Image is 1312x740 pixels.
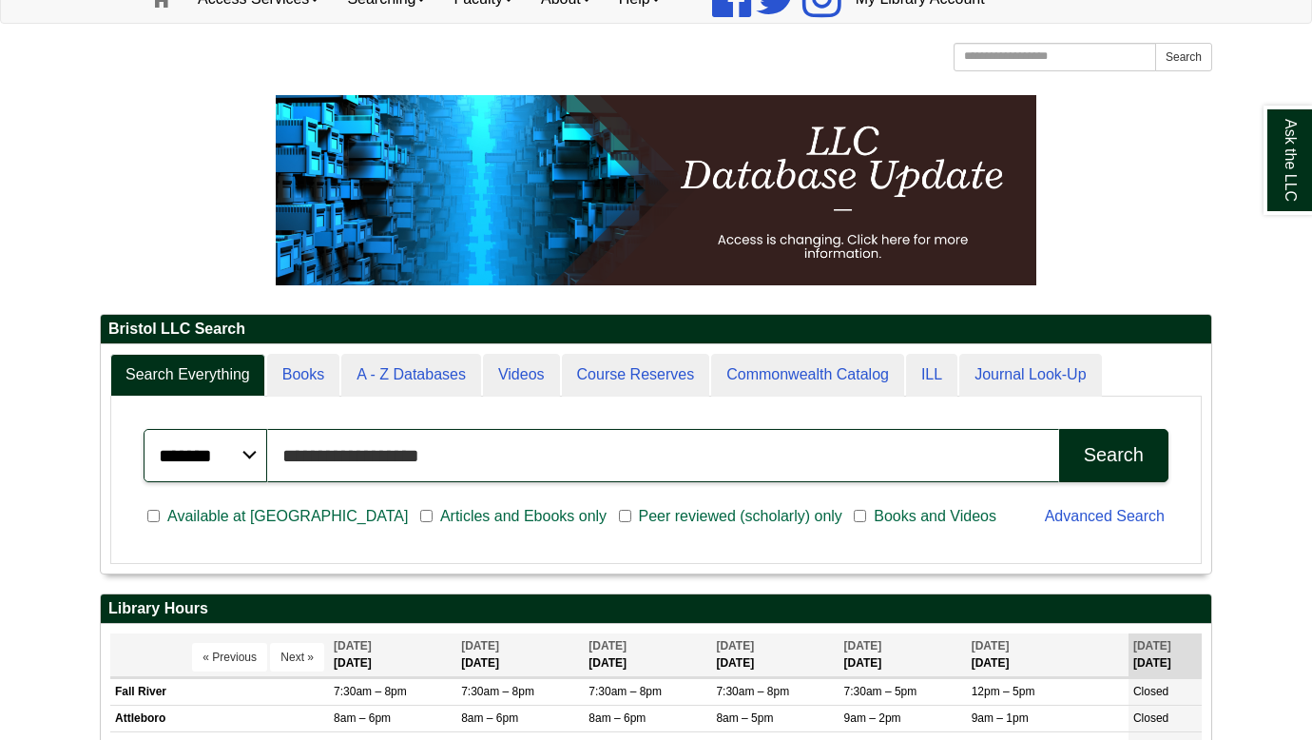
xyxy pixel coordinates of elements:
span: [DATE] [588,639,627,652]
button: Search [1155,43,1212,71]
a: Books [267,354,339,397]
span: Peer reviewed (scholarly) only [631,505,850,528]
span: 8am – 6pm [461,711,518,725]
a: A - Z Databases [341,354,481,397]
span: 8am – 6pm [334,711,391,725]
a: Journal Look-Up [959,354,1101,397]
th: [DATE] [329,633,456,676]
input: Peer reviewed (scholarly) only [619,508,631,525]
button: Next » [270,643,324,672]
span: Available at [GEOGRAPHIC_DATA] [160,505,415,528]
a: Commonwealth Catalog [711,354,904,397]
a: Videos [483,354,560,397]
span: 9am – 2pm [844,711,901,725]
span: [DATE] [1133,639,1171,652]
span: [DATE] [334,639,372,652]
span: Closed [1133,711,1168,725]
th: [DATE] [1129,633,1202,676]
span: Closed [1133,685,1168,698]
span: 7:30am – 5pm [844,685,917,698]
th: [DATE] [967,633,1129,676]
th: [DATE] [711,633,839,676]
span: Books and Videos [866,505,1004,528]
input: Available at [GEOGRAPHIC_DATA] [147,508,160,525]
td: Fall River [110,678,329,705]
span: 7:30am – 8pm [716,685,789,698]
img: HTML tutorial [276,95,1036,285]
span: 8am – 5pm [716,711,773,725]
span: [DATE] [716,639,754,652]
span: 9am – 1pm [972,711,1029,725]
th: [DATE] [839,633,967,676]
button: Search [1059,429,1168,482]
h2: Bristol LLC Search [101,315,1211,344]
th: [DATE] [456,633,584,676]
a: ILL [906,354,957,397]
span: 12pm – 5pm [972,685,1035,698]
td: Attleboro [110,705,329,731]
a: Advanced Search [1045,508,1165,524]
span: 7:30am – 8pm [588,685,662,698]
th: [DATE] [584,633,711,676]
span: 7:30am – 8pm [461,685,534,698]
span: [DATE] [461,639,499,652]
span: 7:30am – 8pm [334,685,407,698]
h2: Library Hours [101,594,1211,624]
input: Books and Videos [854,508,866,525]
div: Search [1084,444,1144,466]
span: [DATE] [972,639,1010,652]
span: 8am – 6pm [588,711,646,725]
span: Articles and Ebooks only [433,505,614,528]
a: Course Reserves [562,354,710,397]
input: Articles and Ebooks only [420,508,433,525]
span: [DATE] [844,639,882,652]
a: Search Everything [110,354,265,397]
button: « Previous [192,643,267,672]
